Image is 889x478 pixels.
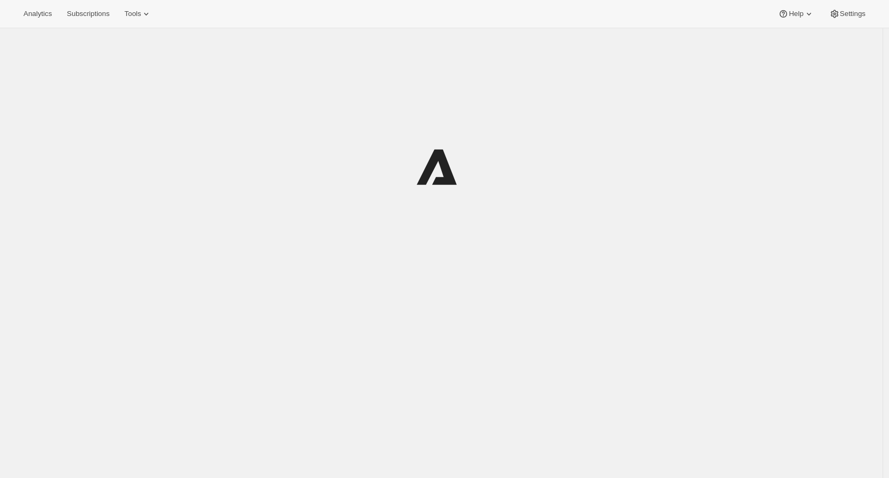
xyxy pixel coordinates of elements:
button: Tools [118,6,158,21]
span: Tools [124,10,141,18]
button: Analytics [17,6,58,21]
button: Subscriptions [60,6,116,21]
button: Settings [823,6,872,21]
span: Analytics [23,10,52,18]
button: Help [772,6,820,21]
span: Help [789,10,803,18]
span: Subscriptions [67,10,109,18]
span: Settings [840,10,866,18]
